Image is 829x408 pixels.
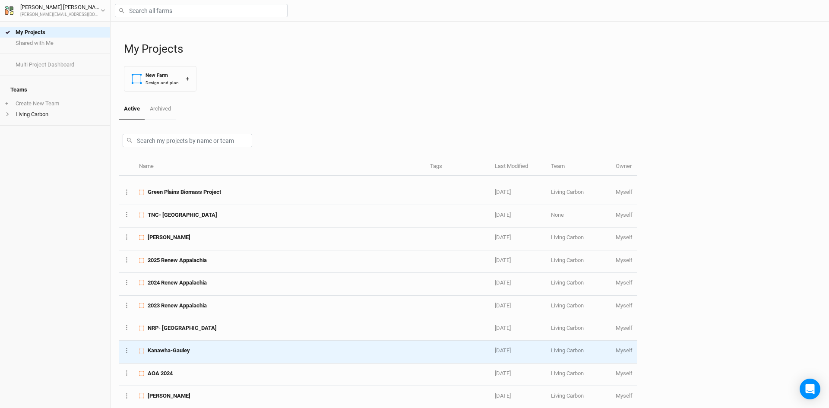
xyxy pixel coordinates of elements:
[148,256,207,264] span: 2025 Renew Appalachia
[495,392,511,399] span: Jul 23, 2025 2:43 PM
[20,12,101,18] div: [PERSON_NAME][EMAIL_ADDRESS][DOMAIN_NAME]
[546,158,611,176] th: Team
[186,74,189,83] div: +
[490,158,546,176] th: Last Modified
[148,211,217,219] span: TNC- VA
[800,379,820,399] div: Open Intercom Messenger
[124,66,196,92] button: New FarmDesign and plan+
[495,325,511,331] span: Jul 23, 2025 3:19 PM
[148,347,190,354] span: Kanawha-Gauley
[148,279,207,287] span: 2024 Renew Appalachia
[495,212,511,218] span: Aug 19, 2025 10:45 AM
[546,318,611,341] td: Living Carbon
[616,212,633,218] span: andy@livingcarbon.com
[148,302,207,310] span: 2023 Renew Appalachia
[123,134,252,147] input: Search my projects by name or team
[546,205,611,228] td: None
[495,257,511,263] span: Jul 23, 2025 3:49 PM
[145,98,175,119] a: Archived
[148,324,217,332] span: NRP- Colony Bay
[546,182,611,205] td: Living Carbon
[146,79,179,86] div: Design and plan
[148,234,190,241] span: Wisniewski
[495,302,511,309] span: Jul 23, 2025 3:24 PM
[616,234,633,240] span: andy@livingcarbon.com
[146,72,179,79] div: New Farm
[148,370,173,377] span: AOA 2024
[546,273,611,295] td: Living Carbon
[546,296,611,318] td: Living Carbon
[5,100,8,107] span: +
[546,341,611,363] td: Living Carbon
[616,189,633,195] span: andy@livingcarbon.com
[611,158,637,176] th: Owner
[148,188,221,196] span: Green Plains Biomass Project
[616,392,633,399] span: andy@livingcarbon.com
[616,279,633,286] span: andy@livingcarbon.com
[148,392,190,400] span: Hanchar
[495,370,511,376] span: Jul 23, 2025 2:54 PM
[616,257,633,263] span: andy@livingcarbon.com
[495,189,511,195] span: Aug 22, 2025 8:26 AM
[546,228,611,250] td: Living Carbon
[119,98,145,120] a: Active
[495,279,511,286] span: Jul 23, 2025 3:27 PM
[5,81,105,98] h4: Teams
[425,158,490,176] th: Tags
[616,347,633,354] span: andy@livingcarbon.com
[115,4,288,17] input: Search all farms
[616,325,633,331] span: andy@livingcarbon.com
[616,302,633,309] span: andy@livingcarbon.com
[495,234,511,240] span: Jul 23, 2025 3:55 PM
[546,250,611,273] td: Living Carbon
[546,364,611,386] td: Living Carbon
[134,158,425,176] th: Name
[616,370,633,376] span: andy@livingcarbon.com
[124,42,820,56] h1: My Projects
[4,3,106,18] button: [PERSON_NAME] [PERSON_NAME][PERSON_NAME][EMAIL_ADDRESS][DOMAIN_NAME]
[495,347,511,354] span: Jul 23, 2025 3:14 PM
[20,3,101,12] div: [PERSON_NAME] [PERSON_NAME]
